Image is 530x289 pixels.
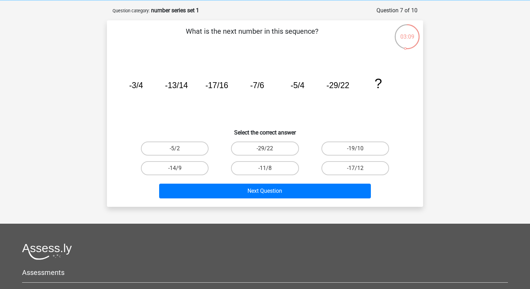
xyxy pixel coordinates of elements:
label: -17/12 [321,161,389,175]
tspan: -29/22 [326,81,349,90]
h6: Select the correct answer [118,124,412,136]
img: Assessly logo [22,243,72,260]
tspan: -13/14 [165,81,188,90]
label: -19/10 [321,142,389,156]
h5: Assessments [22,268,508,277]
button: Next Question [159,184,371,198]
label: -14/9 [141,161,209,175]
div: 03:09 [394,24,420,41]
tspan: -17/16 [205,81,228,90]
label: -11/8 [231,161,299,175]
tspan: -3/4 [129,81,143,90]
label: -5/2 [141,142,209,156]
tspan: -5/4 [291,81,305,90]
small: Question category: [113,8,150,13]
p: What is the next number in this sequence? [118,26,386,47]
tspan: -7/6 [250,81,264,90]
label: -29/22 [231,142,299,156]
tspan: ? [374,76,382,91]
strong: number series set 1 [151,7,199,14]
div: Question 7 of 10 [376,6,417,15]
